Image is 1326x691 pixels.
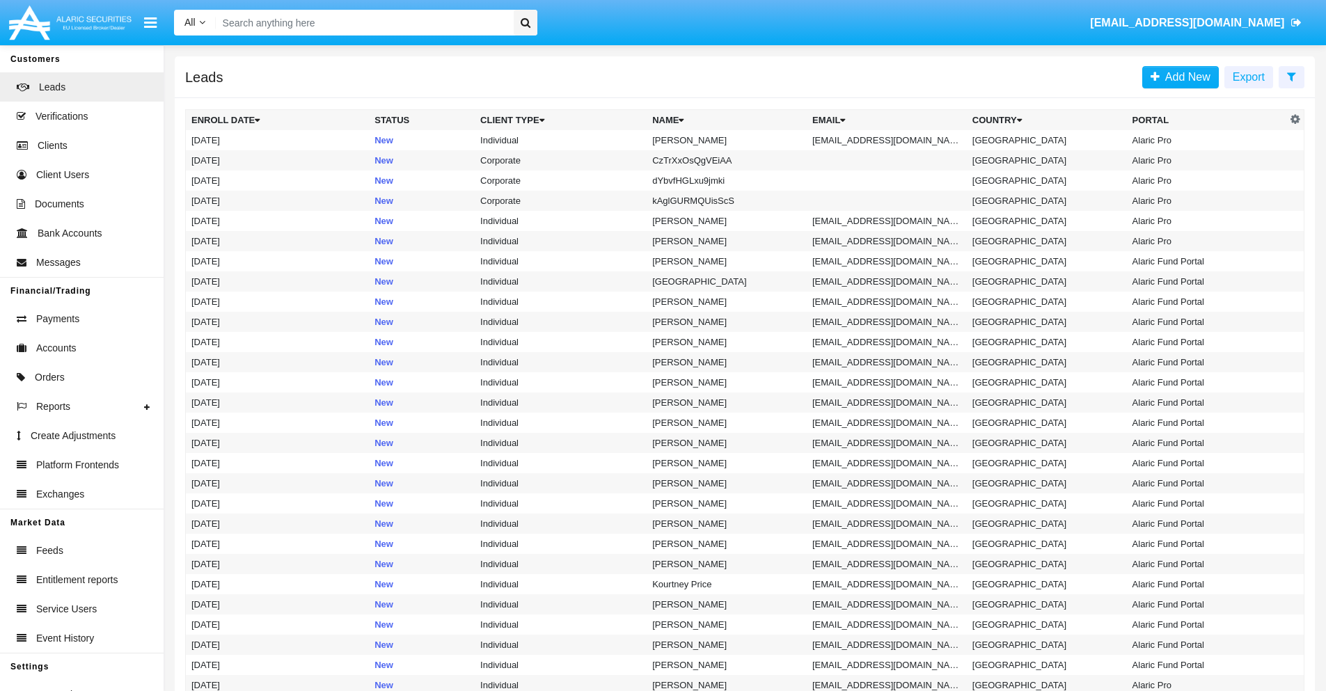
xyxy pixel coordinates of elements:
[1127,433,1287,453] td: Alaric Fund Portal
[1127,473,1287,493] td: Alaric Fund Portal
[186,150,370,170] td: [DATE]
[807,110,967,131] th: Email
[186,635,370,655] td: [DATE]
[1127,614,1287,635] td: Alaric Fund Portal
[967,554,1127,574] td: [GEOGRAPHIC_DATA]
[967,332,1127,352] td: [GEOGRAPHIC_DATA]
[369,392,475,413] td: New
[186,352,370,372] td: [DATE]
[967,292,1127,312] td: [GEOGRAPHIC_DATA]
[1127,332,1287,352] td: Alaric Fund Portal
[807,292,967,312] td: [EMAIL_ADDRESS][DOMAIN_NAME]
[807,635,967,655] td: [EMAIL_ADDRESS][DOMAIN_NAME]
[1127,554,1287,574] td: Alaric Fund Portal
[1127,413,1287,433] td: Alaric Fund Portal
[186,655,370,675] td: [DATE]
[647,251,807,271] td: [PERSON_NAME]
[369,251,475,271] td: New
[38,138,68,153] span: Clients
[807,534,967,554] td: [EMAIL_ADDRESS][DOMAIN_NAME]
[369,554,475,574] td: New
[967,170,1127,191] td: [GEOGRAPHIC_DATA]
[647,594,807,614] td: [PERSON_NAME]
[647,392,807,413] td: [PERSON_NAME]
[647,312,807,332] td: [PERSON_NAME]
[807,231,967,251] td: [EMAIL_ADDRESS][DOMAIN_NAME]
[647,635,807,655] td: [PERSON_NAME]
[967,614,1127,635] td: [GEOGRAPHIC_DATA]
[35,109,88,124] span: Verifications
[807,453,967,473] td: [EMAIL_ADDRESS][DOMAIN_NAME]
[967,534,1127,554] td: [GEOGRAPHIC_DATA]
[475,231,647,251] td: Individual
[807,413,967,433] td: [EMAIL_ADDRESS][DOMAIN_NAME]
[475,433,647,453] td: Individual
[1160,71,1210,83] span: Add New
[807,655,967,675] td: [EMAIL_ADDRESS][DOMAIN_NAME]
[1127,392,1287,413] td: Alaric Fund Portal
[369,312,475,332] td: New
[647,332,807,352] td: [PERSON_NAME]
[807,352,967,372] td: [EMAIL_ADDRESS][DOMAIN_NAME]
[807,372,967,392] td: [EMAIL_ADDRESS][DOMAIN_NAME]
[967,514,1127,534] td: [GEOGRAPHIC_DATA]
[369,170,475,191] td: New
[186,130,370,150] td: [DATE]
[36,399,70,414] span: Reports
[369,635,475,655] td: New
[647,433,807,453] td: [PERSON_NAME]
[369,352,475,372] td: New
[36,631,94,646] span: Event History
[475,635,647,655] td: Individual
[186,231,370,251] td: [DATE]
[1127,110,1287,131] th: Portal
[807,251,967,271] td: [EMAIL_ADDRESS][DOMAIN_NAME]
[475,594,647,614] td: Individual
[36,487,84,502] span: Exchanges
[369,574,475,594] td: New
[475,372,647,392] td: Individual
[1142,66,1219,88] a: Add New
[967,312,1127,332] td: [GEOGRAPHIC_DATA]
[967,211,1127,231] td: [GEOGRAPHIC_DATA]
[186,453,370,473] td: [DATE]
[186,170,370,191] td: [DATE]
[647,130,807,150] td: [PERSON_NAME]
[1127,574,1287,594] td: Alaric Fund Portal
[1127,655,1287,675] td: Alaric Fund Portal
[186,251,370,271] td: [DATE]
[475,392,647,413] td: Individual
[7,2,134,43] img: Logo image
[1127,453,1287,473] td: Alaric Fund Portal
[967,413,1127,433] td: [GEOGRAPHIC_DATA]
[369,372,475,392] td: New
[475,453,647,473] td: Individual
[647,150,807,170] td: CzTrXxOsQgVEiAA
[186,392,370,413] td: [DATE]
[1084,3,1309,42] a: [EMAIL_ADDRESS][DOMAIN_NAME]
[475,251,647,271] td: Individual
[369,211,475,231] td: New
[475,211,647,231] td: Individual
[369,614,475,635] td: New
[647,453,807,473] td: [PERSON_NAME]
[807,614,967,635] td: [EMAIL_ADDRESS][DOMAIN_NAME]
[647,493,807,514] td: [PERSON_NAME]
[475,514,647,534] td: Individual
[807,130,967,150] td: [EMAIL_ADDRESS][DOMAIN_NAME]
[1127,493,1287,514] td: Alaric Fund Portal
[475,493,647,514] td: Individual
[475,170,647,191] td: Corporate
[1233,71,1265,83] span: Export
[647,231,807,251] td: [PERSON_NAME]
[186,372,370,392] td: [DATE]
[647,534,807,554] td: [PERSON_NAME]
[807,594,967,614] td: [EMAIL_ADDRESS][DOMAIN_NAME]
[807,574,967,594] td: [EMAIL_ADDRESS][DOMAIN_NAME]
[967,191,1127,211] td: [GEOGRAPHIC_DATA]
[186,211,370,231] td: [DATE]
[1127,372,1287,392] td: Alaric Fund Portal
[36,168,89,182] span: Client Users
[967,231,1127,251] td: [GEOGRAPHIC_DATA]
[967,392,1127,413] td: [GEOGRAPHIC_DATA]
